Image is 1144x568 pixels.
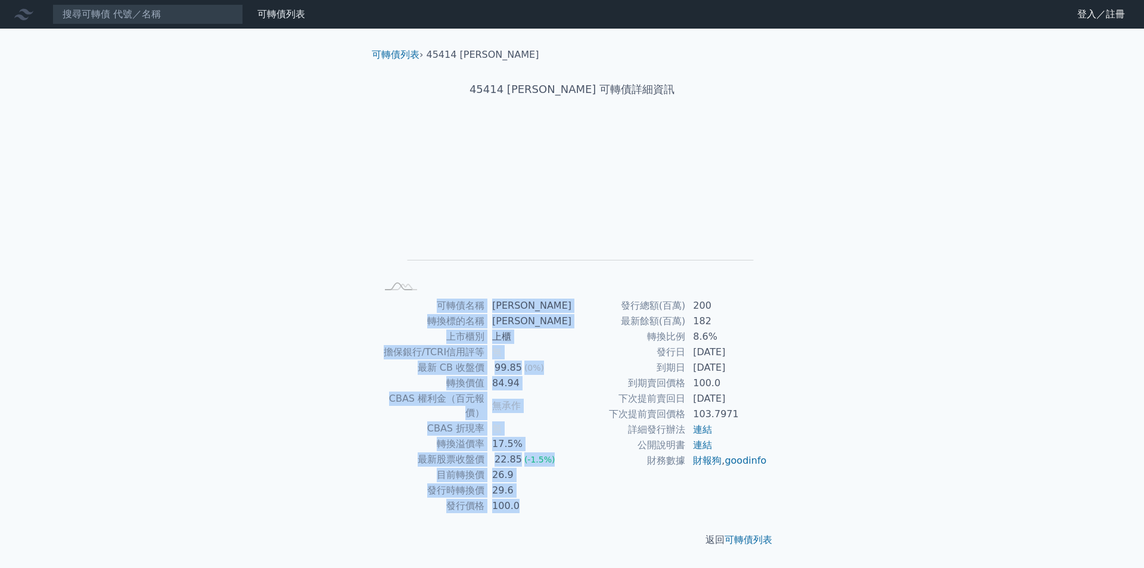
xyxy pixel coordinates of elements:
p: 返回 [362,533,782,547]
a: 登入／註冊 [1068,5,1134,24]
td: 發行總額(百萬) [572,298,686,314]
td: 100.0 [686,375,767,391]
td: 轉換比例 [572,329,686,344]
a: 可轉債列表 [725,534,772,545]
h1: 45414 [PERSON_NAME] 可轉債詳細資訊 [362,81,782,98]
td: 轉換溢價率 [377,436,485,452]
div: 22.85 [492,452,524,467]
td: 轉換標的名稱 [377,314,485,329]
span: 無 [492,346,502,358]
span: (-1.5%) [524,455,555,464]
td: 最新 CB 收盤價 [377,360,485,375]
a: goodinfo [725,455,766,466]
td: [DATE] [686,391,767,406]
td: 發行日 [572,344,686,360]
td: 到期賣回價格 [572,375,686,391]
td: 財務數據 [572,453,686,468]
a: 財報狗 [693,455,722,466]
td: 轉換價值 [377,375,485,391]
td: 到期日 [572,360,686,375]
td: 29.6 [485,483,572,498]
li: › [372,48,423,62]
td: 最新餘額(百萬) [572,314,686,329]
td: 下次提前賣回價格 [572,406,686,422]
td: 8.6% [686,329,767,344]
td: 103.7971 [686,406,767,422]
td: 最新股票收盤價 [377,452,485,467]
td: 17.5% [485,436,572,452]
td: [DATE] [686,360,767,375]
td: CBAS 權利金（百元報價） [377,391,485,421]
a: 可轉債列表 [372,49,419,60]
td: 上櫃 [485,329,572,344]
td: 182 [686,314,767,329]
span: 無承作 [492,400,521,411]
span: 無 [492,423,502,434]
div: 聊天小工具 [1084,511,1144,568]
td: [PERSON_NAME] [485,314,572,329]
td: 26.9 [485,467,572,483]
td: 200 [686,298,767,314]
td: 目前轉換價 [377,467,485,483]
td: 84.94 [485,375,572,391]
td: 詳細發行辦法 [572,422,686,437]
td: 發行價格 [377,498,485,514]
li: 45414 [PERSON_NAME] [427,48,539,62]
td: 公開說明書 [572,437,686,453]
td: 發行時轉換價 [377,483,485,498]
td: 上市櫃別 [377,329,485,344]
td: 下次提前賣回日 [572,391,686,406]
a: 可轉債列表 [257,8,305,20]
td: [PERSON_NAME] [485,298,572,314]
span: (0%) [524,363,544,373]
td: , [686,453,767,468]
td: [DATE] [686,344,767,360]
a: 連結 [693,439,712,451]
div: 99.85 [492,361,524,375]
a: 連結 [693,424,712,435]
td: 可轉債名稱 [377,298,485,314]
td: CBAS 折現率 [377,421,485,436]
g: Chart [396,135,754,278]
iframe: Chat Widget [1084,511,1144,568]
td: 100.0 [485,498,572,514]
input: 搜尋可轉債 代號／名稱 [52,4,243,24]
td: 擔保銀行/TCRI信用評等 [377,344,485,360]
